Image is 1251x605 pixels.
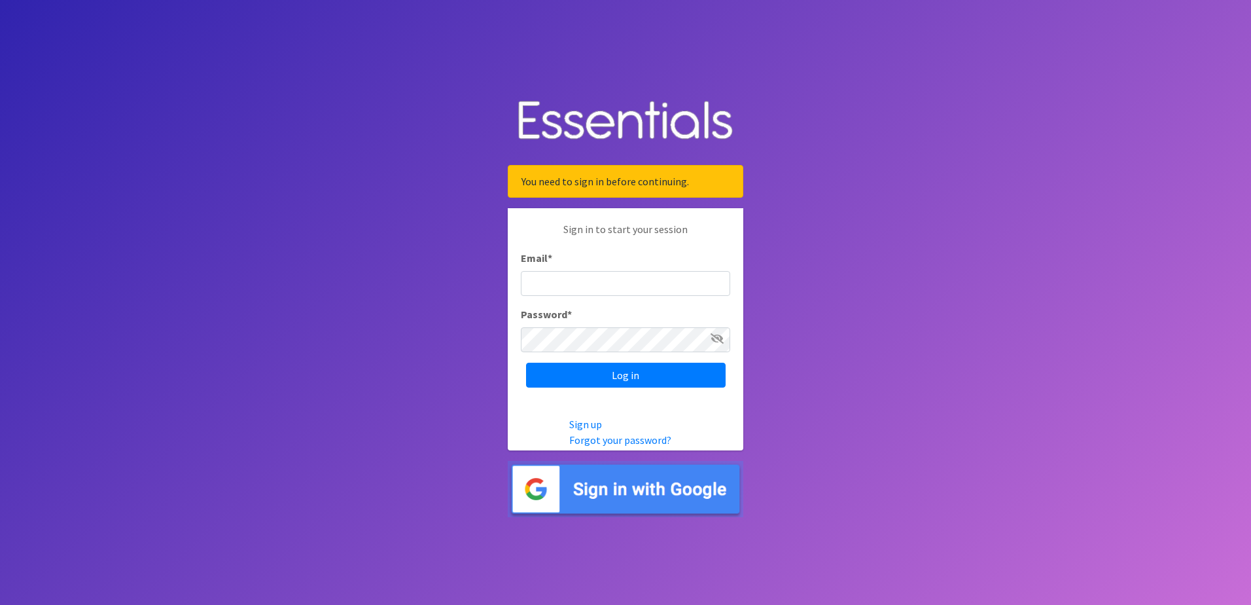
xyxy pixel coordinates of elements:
a: Sign up [569,418,602,431]
img: Sign in with Google [508,461,743,518]
abbr: required [548,251,552,265]
p: Sign in to start your session [521,221,730,250]
div: You need to sign in before continuing. [508,165,743,198]
label: Email [521,250,552,266]
abbr: required [567,308,572,321]
label: Password [521,306,572,322]
a: Forgot your password? [569,433,671,447]
input: Log in [526,363,726,388]
img: Human Essentials [508,88,743,155]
